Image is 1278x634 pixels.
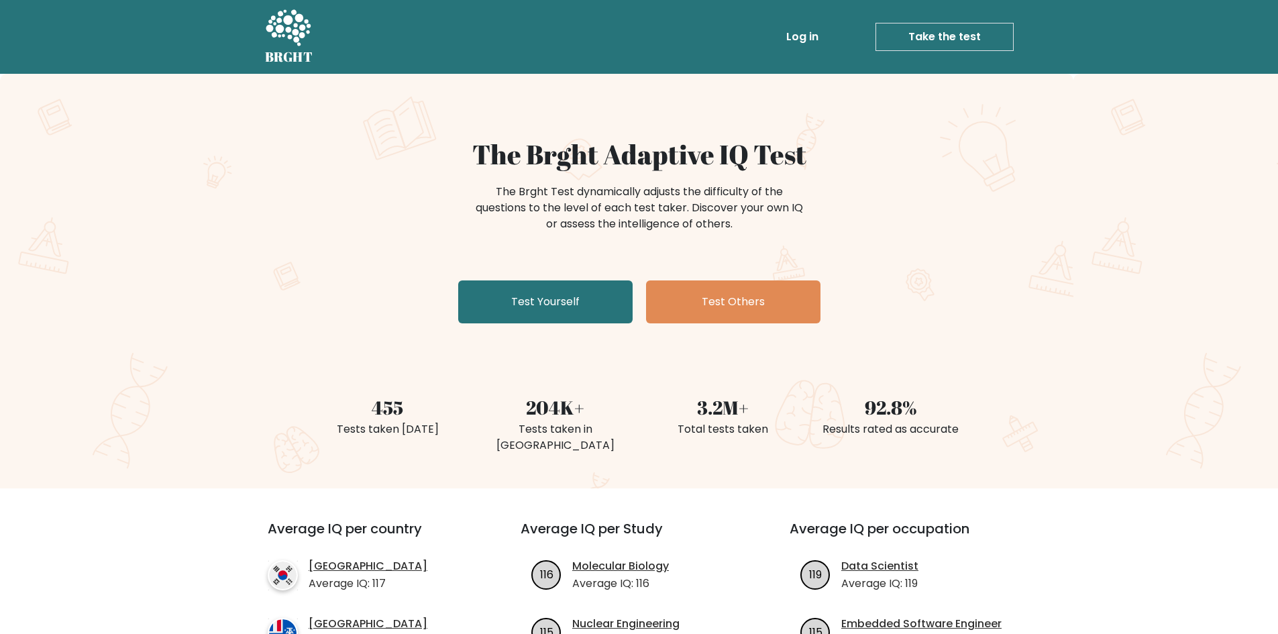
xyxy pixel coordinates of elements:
[265,49,313,65] h5: BRGHT
[781,23,824,50] a: Log in
[647,393,799,421] div: 3.2M+
[472,184,807,232] div: The Brght Test dynamically adjusts the difficulty of the questions to the level of each test take...
[480,393,631,421] div: 204K+
[841,576,918,592] p: Average IQ: 119
[646,280,820,323] a: Test Others
[265,5,313,68] a: BRGHT
[572,576,669,592] p: Average IQ: 116
[815,421,967,437] div: Results rated as accurate
[647,421,799,437] div: Total tests taken
[572,616,680,632] a: Nuclear Engineering
[309,576,427,592] p: Average IQ: 117
[309,616,427,632] a: [GEOGRAPHIC_DATA]
[875,23,1014,51] a: Take the test
[790,521,1026,553] h3: Average IQ per occupation
[572,558,669,574] a: Molecular Biology
[458,280,633,323] a: Test Yourself
[809,566,822,582] text: 119
[268,560,298,590] img: country
[521,521,757,553] h3: Average IQ per Study
[815,393,967,421] div: 92.8%
[540,566,553,582] text: 116
[312,421,464,437] div: Tests taken [DATE]
[309,558,427,574] a: [GEOGRAPHIC_DATA]
[268,521,472,553] h3: Average IQ per country
[312,138,967,170] h1: The Brght Adaptive IQ Test
[312,393,464,421] div: 455
[841,616,1002,632] a: Embedded Software Engineer
[841,558,918,574] a: Data Scientist
[480,421,631,454] div: Tests taken in [GEOGRAPHIC_DATA]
